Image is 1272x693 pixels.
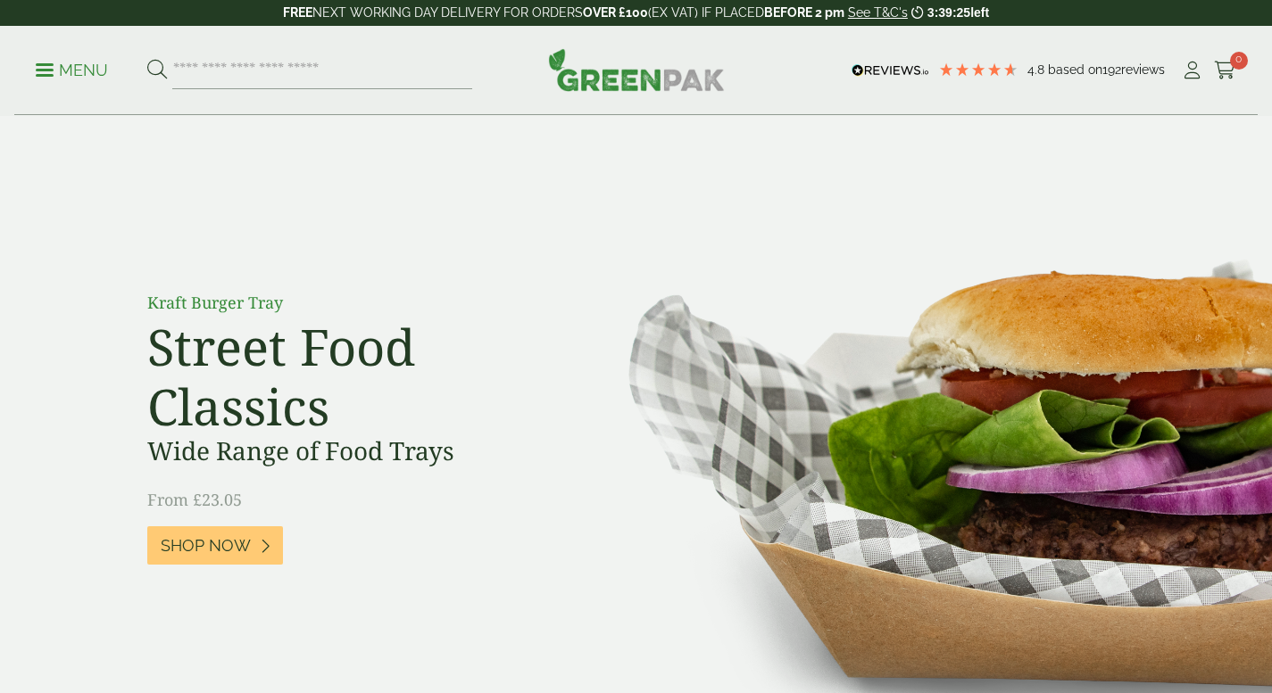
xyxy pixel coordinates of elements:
h3: Wide Range of Food Trays [147,436,549,466]
span: reviews [1121,62,1165,77]
i: Cart [1214,62,1236,79]
img: GreenPak Supplies [548,48,725,91]
a: See T&C's [848,5,908,20]
span: 0 [1230,52,1248,70]
a: 0 [1214,57,1236,84]
span: From £23.05 [147,489,242,510]
a: Menu [36,60,108,78]
p: Kraft Burger Tray [147,291,549,315]
strong: OVER £100 [583,5,648,20]
span: Based on [1048,62,1102,77]
span: Shop Now [161,536,251,556]
span: 4.8 [1027,62,1048,77]
span: left [970,5,989,20]
span: 192 [1102,62,1121,77]
strong: FREE [283,5,312,20]
div: 4.8 Stars [938,62,1018,78]
h2: Street Food Classics [147,317,549,436]
img: REVIEWS.io [852,64,929,77]
a: Shop Now [147,526,283,565]
strong: BEFORE 2 pm [764,5,844,20]
span: 3:39:25 [927,5,970,20]
i: My Account [1181,62,1203,79]
p: Menu [36,60,108,81]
